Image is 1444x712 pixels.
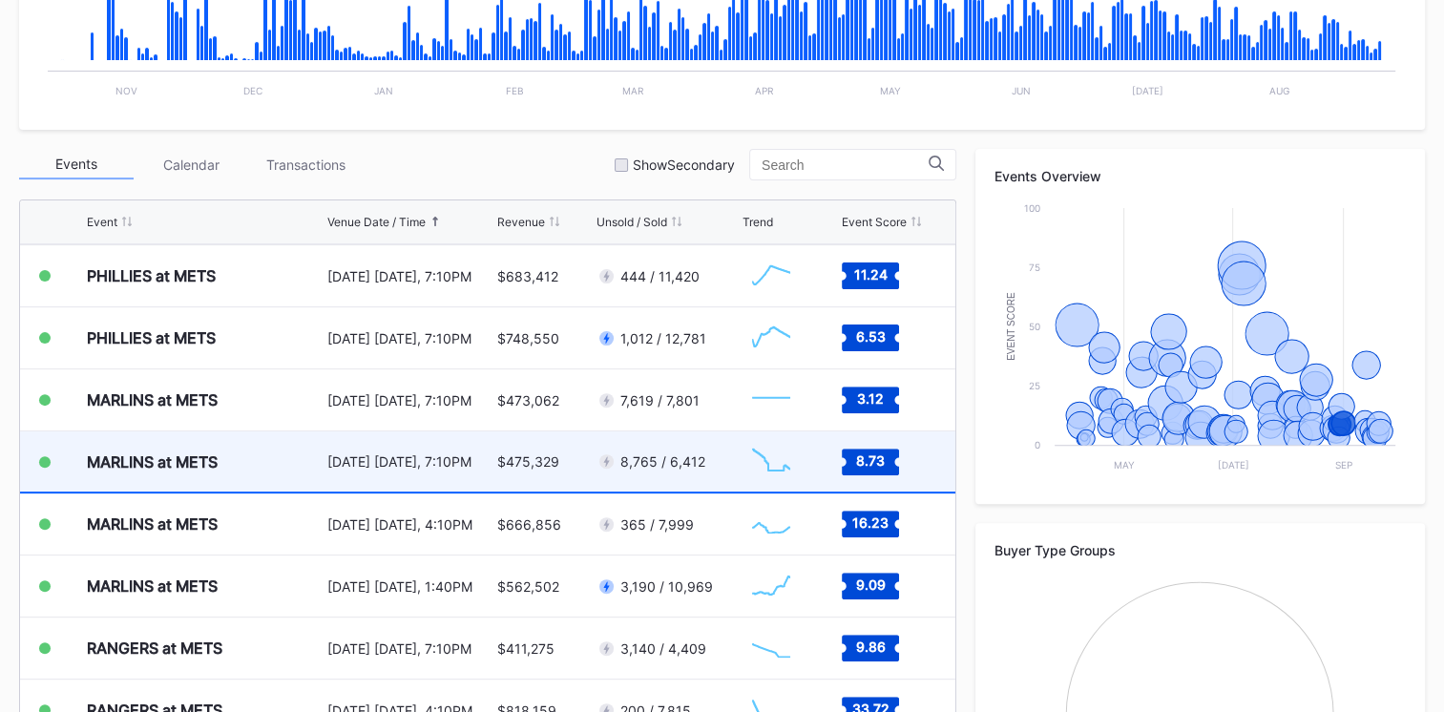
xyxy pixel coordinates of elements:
[622,85,644,96] text: Mar
[857,390,884,407] text: 3.12
[497,392,559,408] div: $473,062
[497,578,559,595] div: $562,502
[1012,85,1031,96] text: Jun
[755,85,774,96] text: Apr
[620,392,700,408] div: 7,619 / 7,801
[620,578,713,595] div: 3,190 / 10,969
[243,85,262,96] text: Dec
[327,516,492,533] div: [DATE] [DATE], 4:10PM
[854,266,888,283] text: 11.24
[87,215,117,229] div: Event
[87,576,218,596] div: MARLINS at METS
[743,624,800,672] svg: Chart title
[19,150,134,179] div: Events
[1268,85,1288,96] text: Aug
[743,314,800,362] svg: Chart title
[327,268,492,284] div: [DATE] [DATE], 7:10PM
[327,330,492,346] div: [DATE] [DATE], 7:10PM
[856,451,885,468] text: 8.73
[497,215,545,229] div: Revenue
[620,268,700,284] div: 444 / 11,420
[115,85,137,96] text: Nov
[506,85,524,96] text: Feb
[743,562,800,610] svg: Chart title
[880,85,901,96] text: May
[620,453,705,470] div: 8,765 / 6,412
[497,453,559,470] div: $475,329
[743,500,800,548] svg: Chart title
[842,215,907,229] div: Event Score
[87,639,222,658] div: RANGERS at METS
[248,150,363,179] div: Transactions
[743,438,800,486] svg: Chart title
[1029,321,1040,332] text: 50
[1114,459,1135,471] text: May
[497,330,559,346] div: $748,550
[327,392,492,408] div: [DATE] [DATE], 7:10PM
[1024,202,1040,214] text: 100
[620,516,694,533] div: 365 / 7,999
[1006,292,1016,361] text: Event Score
[743,376,800,424] svg: Chart title
[856,328,886,345] text: 6.53
[596,215,667,229] div: Unsold / Sold
[852,514,889,531] text: 16.23
[1218,459,1249,471] text: [DATE]
[856,576,886,593] text: 9.09
[633,157,735,173] div: Show Secondary
[1035,439,1040,450] text: 0
[620,330,706,346] div: 1,012 / 12,781
[374,85,393,96] text: Jan
[1029,380,1040,391] text: 25
[327,453,492,470] div: [DATE] [DATE], 7:10PM
[743,252,800,300] svg: Chart title
[327,578,492,595] div: [DATE] [DATE], 1:40PM
[762,157,929,173] input: Search
[327,215,426,229] div: Venue Date / Time
[620,640,706,657] div: 3,140 / 4,409
[87,266,216,285] div: PHILLIES at METS
[994,542,1406,558] div: Buyer Type Groups
[497,516,561,533] div: $666,856
[87,328,216,347] div: PHILLIES at METS
[1029,262,1040,273] text: 75
[497,268,558,284] div: $683,412
[994,199,1405,485] svg: Chart title
[1335,459,1352,471] text: Sep
[856,639,886,655] text: 9.86
[87,514,218,534] div: MARLINS at METS
[743,215,773,229] div: Trend
[497,640,555,657] div: $411,275
[1132,85,1163,96] text: [DATE]
[994,168,1406,184] div: Events Overview
[327,640,492,657] div: [DATE] [DATE], 7:10PM
[87,390,218,409] div: MARLINS at METS
[134,150,248,179] div: Calendar
[87,452,218,471] div: MARLINS at METS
